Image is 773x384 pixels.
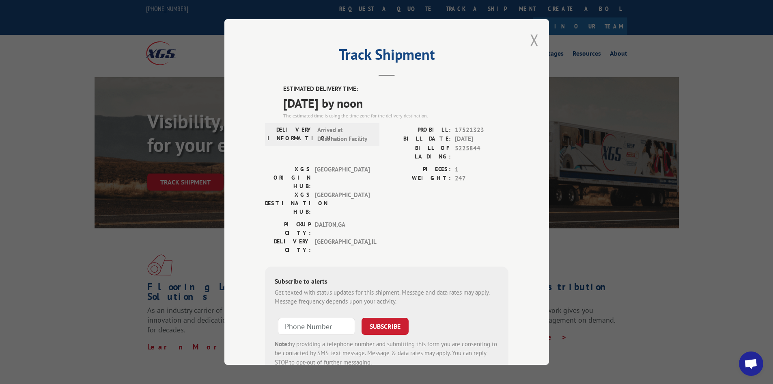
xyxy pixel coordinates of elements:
[265,237,311,254] label: DELIVERY CITY:
[315,191,370,216] span: [GEOGRAPHIC_DATA]
[315,165,370,191] span: [GEOGRAPHIC_DATA]
[455,165,508,174] span: 1
[283,85,508,94] label: ESTIMATED DELIVERY TIME:
[283,94,508,112] span: [DATE] by noon
[455,135,508,144] span: [DATE]
[278,318,355,335] input: Phone Number
[387,165,451,174] label: PIECES:
[455,174,508,183] span: 247
[455,144,508,161] span: 5225844
[387,126,451,135] label: PROBILL:
[275,340,289,348] strong: Note:
[387,135,451,144] label: BILL DATE:
[455,126,508,135] span: 17521323
[265,220,311,237] label: PICKUP CITY:
[530,29,539,51] button: Close modal
[275,276,499,288] div: Subscribe to alerts
[315,220,370,237] span: DALTON , GA
[739,351,763,376] div: Open chat
[275,340,499,367] div: by providing a telephone number and submitting this form you are consenting to be contacted by SM...
[387,144,451,161] label: BILL OF LADING:
[387,174,451,183] label: WEIGHT:
[267,126,313,144] label: DELIVERY INFORMATION:
[275,288,499,306] div: Get texted with status updates for this shipment. Message and data rates may apply. Message frequ...
[265,49,508,64] h2: Track Shipment
[362,318,409,335] button: SUBSCRIBE
[265,191,311,216] label: XGS DESTINATION HUB:
[283,112,508,119] div: The estimated time is using the time zone for the delivery destination.
[265,165,311,191] label: XGS ORIGIN HUB:
[315,237,370,254] span: [GEOGRAPHIC_DATA] , IL
[317,126,372,144] span: Arrived at Destination Facility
